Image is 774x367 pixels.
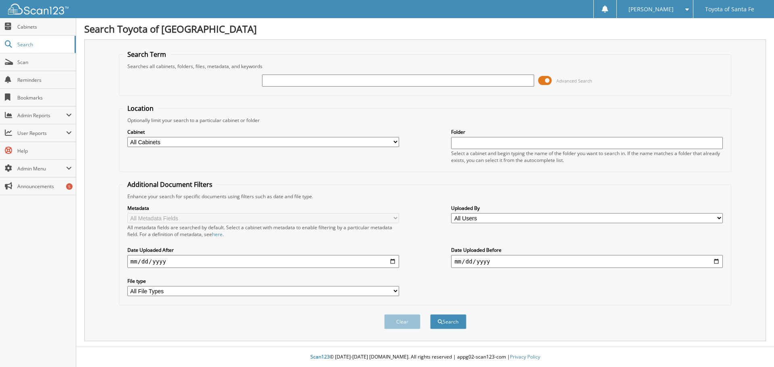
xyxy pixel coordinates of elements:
[17,94,72,101] span: Bookmarks
[556,78,592,84] span: Advanced Search
[310,353,330,360] span: Scan123
[451,129,723,135] label: Folder
[127,205,399,211] label: Metadata
[127,255,399,268] input: start
[451,247,723,253] label: Date Uploaded Before
[127,278,399,284] label: File type
[451,150,723,164] div: Select a cabinet and begin typing the name of the folder you want to search in. If the name match...
[212,231,223,238] a: here
[8,4,69,15] img: scan123-logo-white.svg
[17,77,72,83] span: Reminders
[17,23,72,30] span: Cabinets
[17,165,66,172] span: Admin Menu
[84,22,766,35] h1: Search Toyota of [GEOGRAPHIC_DATA]
[510,353,540,360] a: Privacy Policy
[451,205,723,211] label: Uploaded By
[123,180,216,189] legend: Additional Document Filters
[123,117,727,124] div: Optionally limit your search to a particular cabinet or folder
[17,147,72,154] span: Help
[17,59,72,66] span: Scan
[705,7,754,12] span: Toyota of Santa Fe
[123,193,727,200] div: Enhance your search for specific documents using filters such as date and file type.
[127,224,399,238] div: All metadata fields are searched by default. Select a cabinet with metadata to enable filtering b...
[127,129,399,135] label: Cabinet
[430,314,466,329] button: Search
[123,50,170,59] legend: Search Term
[76,347,774,367] div: © [DATE]-[DATE] [DOMAIN_NAME]. All rights reserved | appg02-scan123-com |
[17,112,66,119] span: Admin Reports
[384,314,420,329] button: Clear
[628,7,674,12] span: [PERSON_NAME]
[451,255,723,268] input: end
[123,63,727,70] div: Searches all cabinets, folders, files, metadata, and keywords
[17,41,71,48] span: Search
[123,104,158,113] legend: Location
[66,183,73,190] div: 5
[17,130,66,137] span: User Reports
[17,183,72,190] span: Announcements
[127,247,399,253] label: Date Uploaded After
